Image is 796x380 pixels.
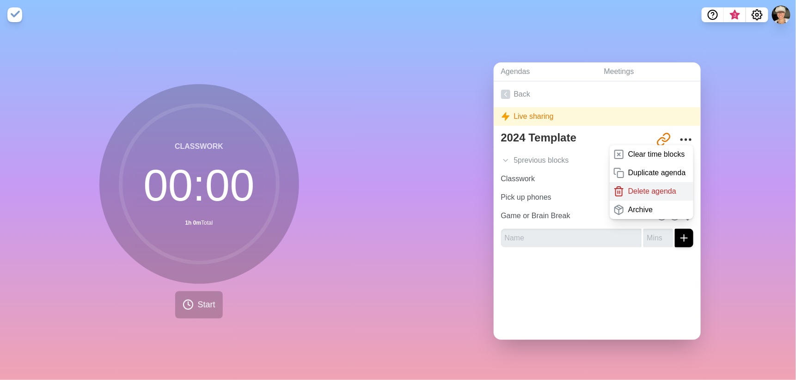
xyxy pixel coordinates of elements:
[497,170,629,188] input: Name
[7,7,22,22] img: timeblocks logo
[628,149,685,160] p: Clear time blocks
[175,291,222,319] button: Start
[677,130,695,149] button: More
[628,204,653,215] p: Archive
[494,151,701,170] div: 5 previous block
[724,7,746,22] button: What’s new
[494,62,597,81] a: Agendas
[197,299,215,311] span: Start
[597,62,701,81] a: Meetings
[497,207,629,225] input: Name
[628,186,676,197] p: Delete agenda
[494,81,701,107] a: Back
[731,12,739,19] span: 3
[501,229,642,247] input: Name
[494,107,701,126] div: Live sharing
[565,155,569,166] span: s
[497,188,629,207] input: Name
[643,229,673,247] input: Mins
[655,130,673,149] button: Share link
[628,167,686,178] p: Duplicate agenda
[746,7,768,22] button: Settings
[702,7,724,22] button: Help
